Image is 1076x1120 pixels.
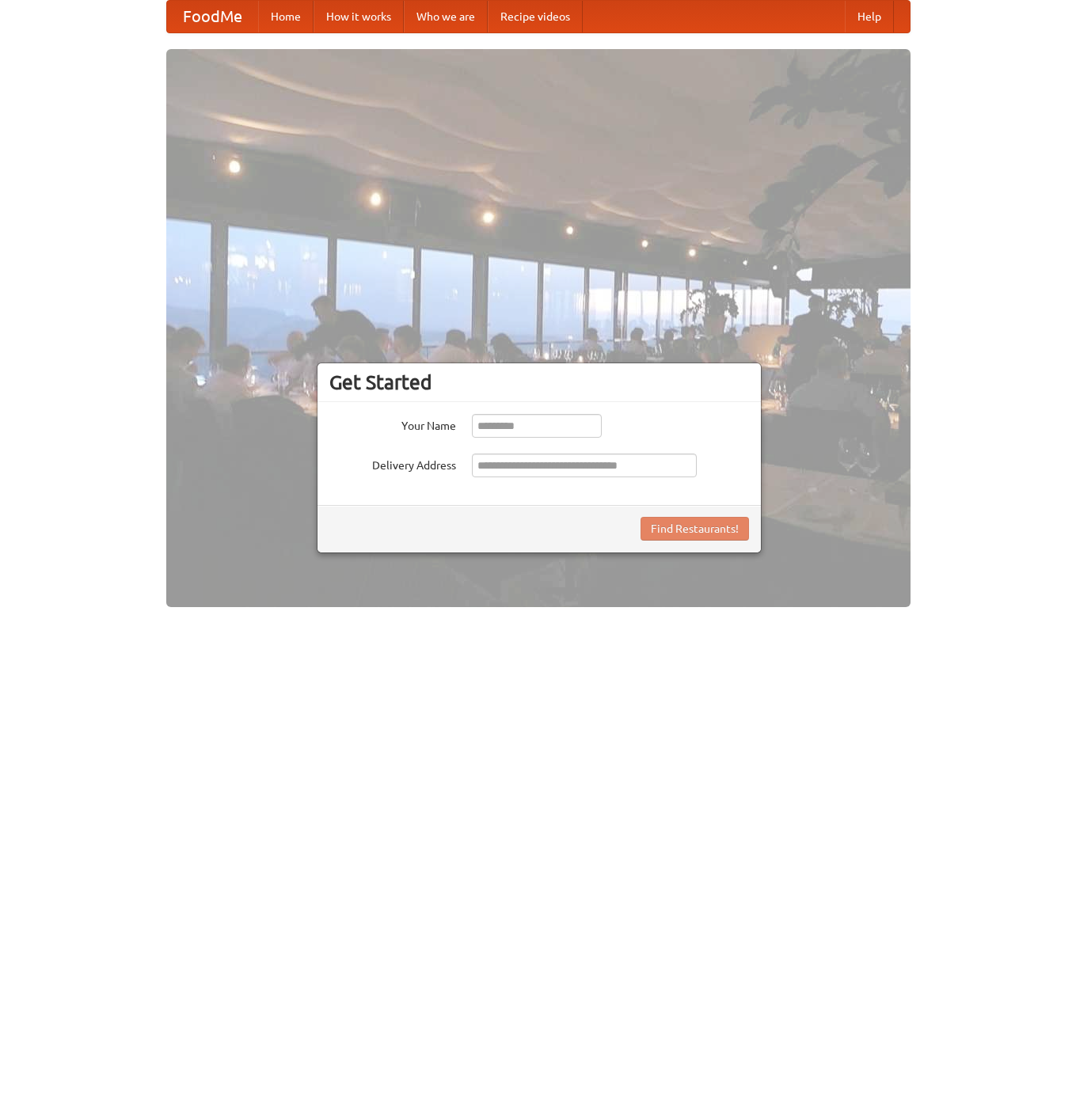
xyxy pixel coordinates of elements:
[167,1,258,32] a: FoodMe
[845,1,894,32] a: Help
[258,1,314,32] a: Home
[329,414,456,434] label: Your Name
[641,517,749,541] button: Find Restaurants!
[329,370,749,394] h3: Get Started
[488,1,583,32] a: Recipe videos
[314,1,404,32] a: How it works
[404,1,488,32] a: Who we are
[329,454,456,473] label: Delivery Address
